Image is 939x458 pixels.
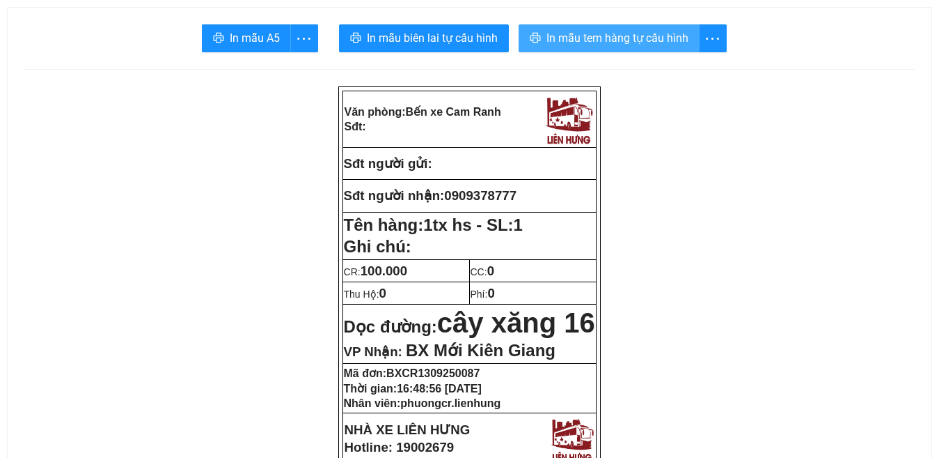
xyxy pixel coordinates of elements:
[290,24,318,52] button: more
[344,317,595,336] strong: Dọc đường:
[437,307,595,338] span: cây xăng 16
[230,29,280,47] span: In mẫu A5
[213,32,224,45] span: printer
[546,29,688,47] span: In mẫu tem hàng tự cấu hình
[514,215,523,234] span: 1
[344,156,432,171] strong: Sđt người gửi:
[530,32,541,45] span: printer
[344,383,482,395] strong: Thời gian:
[487,264,494,278] span: 0
[345,121,366,132] strong: Sđt:
[406,106,501,118] span: Bến xe Cam Ranh
[344,237,411,256] span: Ghi chú:
[344,367,480,379] strong: Mã đơn:
[423,215,523,234] span: 1tx hs - SL:
[471,289,495,300] span: Phí:
[542,93,595,146] img: logo
[344,344,402,359] span: VP Nhận:
[350,32,361,45] span: printer
[367,29,498,47] span: In mẫu biên lai tự cấu hình
[361,264,407,278] span: 100.000
[444,188,516,203] span: 0909378777
[344,215,523,234] strong: Tên hàng:
[386,367,480,379] span: BXCR1309250087
[345,106,501,118] strong: Văn phòng:
[400,397,500,409] span: phuongcr.lienhung
[519,24,700,52] button: printerIn mẫu tem hàng tự cấu hình
[339,24,509,52] button: printerIn mẫu biên lai tự cấu hình
[397,383,482,395] span: 16:48:56 [DATE]
[344,289,386,300] span: Thu Hộ:
[471,266,495,277] span: CC:
[345,440,455,455] strong: Hotline: 19002679
[345,422,471,437] strong: NHÀ XE LIÊN HƯNG
[406,341,555,360] span: BX Mới Kiên Giang
[379,286,386,300] span: 0
[699,24,727,52] button: more
[700,30,726,47] span: more
[291,30,317,47] span: more
[344,188,445,203] strong: Sđt người nhận:
[487,286,494,300] span: 0
[344,266,408,277] span: CR:
[344,397,501,409] strong: Nhân viên:
[202,24,291,52] button: printerIn mẫu A5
